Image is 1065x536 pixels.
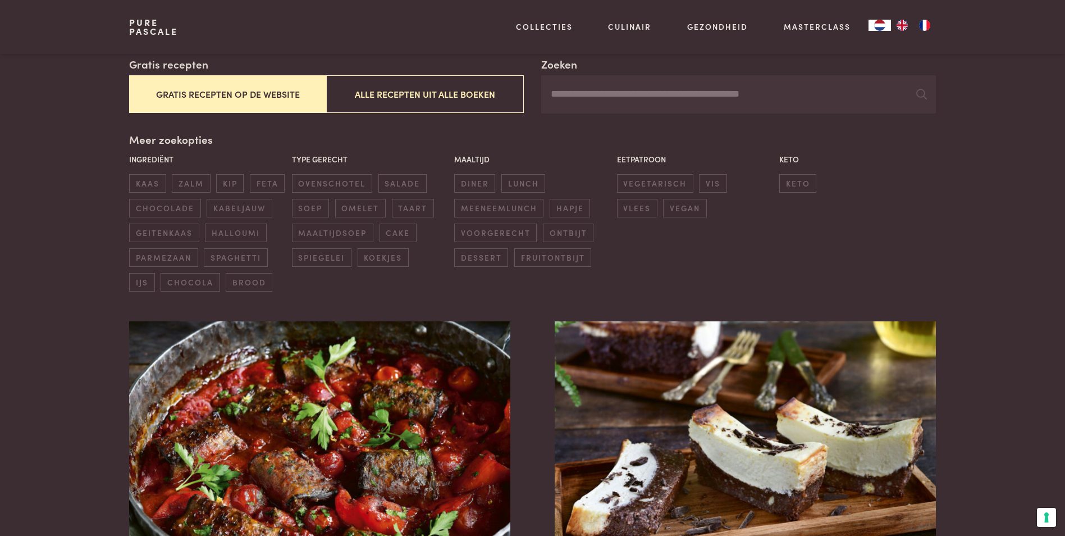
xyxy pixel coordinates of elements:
[129,75,326,113] button: Gratis recepten op de website
[543,224,593,242] span: ontbijt
[913,20,936,31] a: FR
[129,56,208,72] label: Gratis recepten
[501,174,545,193] span: lunch
[617,174,693,193] span: vegetarisch
[514,248,591,267] span: fruitontbijt
[454,248,508,267] span: dessert
[891,20,936,31] ul: Language list
[784,21,851,33] a: Masterclass
[292,174,372,193] span: ovenschotel
[454,153,611,165] p: Maaltijd
[454,199,543,217] span: meeneemlunch
[161,273,220,292] span: chocola
[129,224,199,242] span: geitenkaas
[891,20,913,31] a: EN
[869,20,891,31] a: NL
[699,174,726,193] span: vis
[292,153,449,165] p: Type gerecht
[129,153,286,165] p: Ingrediënt
[608,21,651,33] a: Culinair
[292,199,329,217] span: soep
[541,56,577,72] label: Zoeken
[454,174,495,193] span: diner
[454,224,537,242] span: voorgerecht
[687,21,748,33] a: Gezondheid
[129,273,154,292] span: ijs
[172,174,210,193] span: zalm
[326,75,523,113] button: Alle recepten uit alle boeken
[779,153,936,165] p: Keto
[378,174,427,193] span: salade
[292,248,351,267] span: spiegelei
[216,174,244,193] span: kip
[204,248,267,267] span: spaghetti
[869,20,891,31] div: Language
[358,248,409,267] span: koekjes
[869,20,936,31] aside: Language selected: Nederlands
[129,248,198,267] span: parmezaan
[779,174,816,193] span: keto
[516,21,573,33] a: Collecties
[335,199,386,217] span: omelet
[129,174,166,193] span: kaas
[129,199,200,217] span: chocolade
[392,199,434,217] span: taart
[292,224,373,242] span: maaltijdsoep
[207,199,272,217] span: kabeljauw
[129,18,178,36] a: PurePascale
[617,199,657,217] span: vlees
[380,224,417,242] span: cake
[1037,508,1056,527] button: Uw voorkeuren voor toestemming voor trackingtechnologieën
[617,153,774,165] p: Eetpatroon
[226,273,272,292] span: brood
[250,174,285,193] span: feta
[663,199,706,217] span: vegan
[205,224,266,242] span: halloumi
[550,199,590,217] span: hapje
